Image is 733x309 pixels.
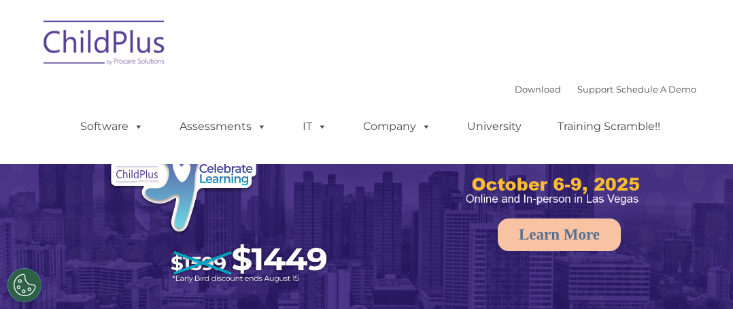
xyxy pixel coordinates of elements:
[289,113,341,140] a: IT
[67,113,157,140] a: Software
[454,113,535,140] a: University
[350,113,445,140] a: Company
[616,84,696,95] a: Schedule A Demo
[577,84,613,95] a: Support
[544,113,674,140] a: Training Scramble!!
[166,113,280,140] a: Assessments
[7,268,41,302] button: Cookies Settings
[515,84,561,95] a: Download
[498,218,621,251] a: Learn More
[37,11,173,79] img: ChildPlus by Procare Solutions
[515,84,696,95] font: |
